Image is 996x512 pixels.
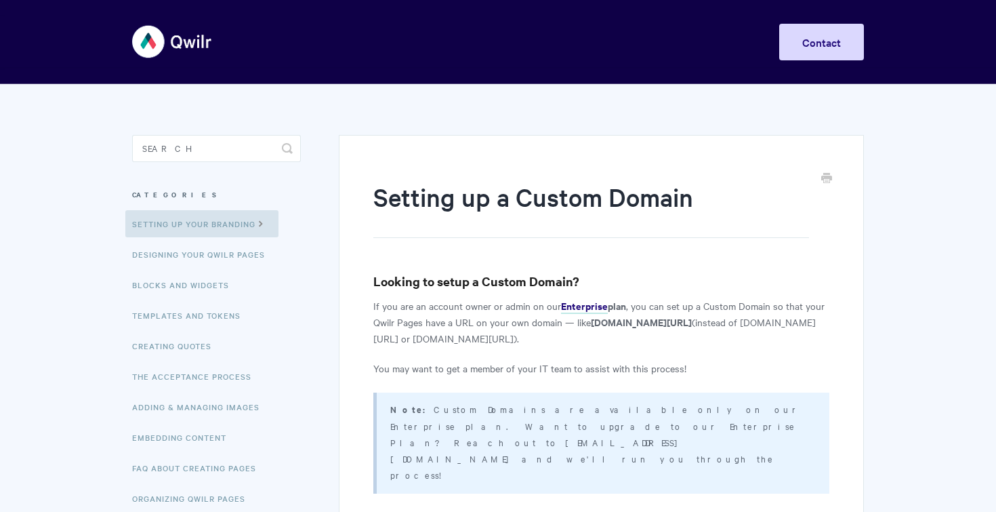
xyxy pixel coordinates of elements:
strong: Enterprise [561,298,608,313]
p: You may want to get a member of your IT team to assist with this process! [373,360,829,376]
a: Designing Your Qwilr Pages [132,241,275,268]
h3: Looking to setup a Custom Domain? [373,272,829,291]
strong: plan [608,298,626,313]
a: Contact [779,24,864,60]
a: Templates and Tokens [132,302,251,329]
h1: Setting up a Custom Domain [373,180,809,238]
a: Print this Article [821,172,832,186]
h3: Categories [132,182,301,207]
img: Qwilr Help Center [132,16,213,67]
a: Adding & Managing Images [132,393,270,420]
a: Embedding Content [132,424,236,451]
a: Organizing Qwilr Pages [132,485,255,512]
p: Custom Domains are available only on our Enterprise plan. Want to upgrade to our Enterprise Plan?... [390,401,812,483]
a: Creating Quotes [132,332,222,359]
a: Enterprise [561,299,608,314]
a: The Acceptance Process [132,363,262,390]
input: Search [132,135,301,162]
strong: [DOMAIN_NAME][URL] [591,315,692,329]
strong: Note: [390,403,434,416]
p: If you are an account owner or admin on our , you can set up a Custom Domain so that your Qwilr P... [373,298,829,347]
a: FAQ About Creating Pages [132,454,266,481]
a: Blocks and Widgets [132,271,239,298]
a: Setting up your Branding [125,210,278,237]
